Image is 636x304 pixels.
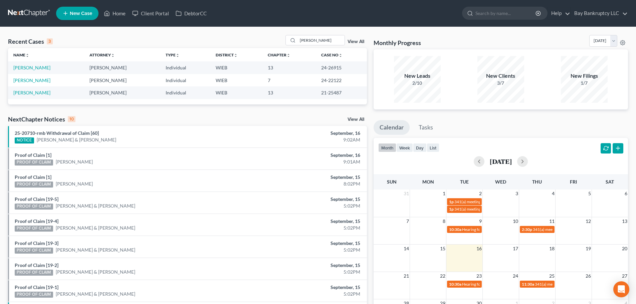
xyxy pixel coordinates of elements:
[316,86,367,99] td: 21-25487
[588,190,592,198] span: 5
[316,61,367,74] td: 24-26915
[442,190,446,198] span: 1
[129,7,172,19] a: Client Portal
[449,282,461,287] span: 10:30a
[176,53,180,57] i: unfold_more
[268,52,290,57] a: Chapterunfold_more
[403,190,410,198] span: 31
[15,137,34,143] div: NOTICE
[15,182,53,188] div: PROOF OF CLAIM
[15,174,51,180] a: Proof of Claim [1]
[25,53,29,57] i: unfold_more
[462,282,514,287] span: Hearing for [PERSON_NAME]
[100,7,129,19] a: Home
[374,39,421,47] h3: Monthly Progress
[442,217,446,225] span: 8
[56,159,93,165] a: [PERSON_NAME]
[56,225,135,231] a: [PERSON_NAME] & [PERSON_NAME]
[160,61,210,74] td: Individual
[249,196,360,203] div: September, 15
[495,179,506,185] span: Wed
[56,181,93,187] a: [PERSON_NAME]
[321,52,343,57] a: Case Nounfold_more
[249,284,360,291] div: September, 15
[84,74,160,86] td: [PERSON_NAME]
[439,245,446,253] span: 15
[548,7,570,19] a: Help
[15,284,58,290] a: Proof of Claim [19-1]
[403,272,410,280] span: 21
[249,136,360,143] div: 9:02AM
[84,61,160,74] td: [PERSON_NAME]
[15,270,53,276] div: PROOF OF CLAIM
[13,65,50,70] a: [PERSON_NAME]
[68,116,75,122] div: 10
[585,245,592,253] span: 19
[249,174,360,181] div: September, 15
[8,37,53,45] div: Recent Cases
[13,52,29,57] a: Nameunfold_more
[15,248,53,254] div: PROOF OF CLAIM
[160,86,210,99] td: Individual
[15,130,99,136] a: 25-20710-rmb Withdrawal of Claim [60]
[621,217,628,225] span: 13
[522,282,534,287] span: 11:30a
[56,203,135,209] a: [PERSON_NAME] & [PERSON_NAME]
[262,86,315,99] td: 13
[15,152,51,158] a: Proof of Claim [1]
[249,269,360,275] div: 5:02PM
[413,143,427,152] button: day
[422,179,434,185] span: Mon
[476,272,482,280] span: 23
[56,247,135,253] a: [PERSON_NAME] & [PERSON_NAME]
[533,227,597,232] span: 341(a) meeting for [PERSON_NAME]
[37,136,116,143] a: [PERSON_NAME] & [PERSON_NAME]
[561,72,608,80] div: New Filings
[286,53,290,57] i: unfold_more
[449,227,461,232] span: 10:30a
[512,272,519,280] span: 24
[298,35,345,45] input: Search by name...
[47,38,53,44] div: 3
[378,143,396,152] button: month
[56,269,135,275] a: [PERSON_NAME] & [PERSON_NAME]
[166,52,180,57] a: Typeunfold_more
[249,218,360,225] div: September, 15
[406,217,410,225] span: 7
[512,245,519,253] span: 17
[475,7,537,19] input: Search by name...
[249,159,360,165] div: 9:01AM
[515,190,519,198] span: 3
[13,90,50,95] a: [PERSON_NAME]
[476,245,482,253] span: 16
[551,190,555,198] span: 4
[234,53,238,57] i: unfold_more
[585,272,592,280] span: 26
[172,7,210,19] a: DebtorCC
[477,80,524,86] div: 3/7
[56,291,135,297] a: [PERSON_NAME] & [PERSON_NAME]
[394,72,441,80] div: New Leads
[316,74,367,86] td: 24-22122
[439,272,446,280] span: 22
[84,86,160,99] td: [PERSON_NAME]
[216,52,238,57] a: Districtunfold_more
[387,179,397,185] span: Sun
[15,160,53,166] div: PROOF OF CLAIM
[15,240,58,246] a: Proof of Claim [19-3]
[262,74,315,86] td: 7
[249,203,360,209] div: 5:02PM
[413,120,439,135] a: Tasks
[477,72,524,80] div: New Clients
[348,117,364,122] a: View All
[535,282,599,287] span: 341(a) meeting for [PERSON_NAME]
[249,130,360,136] div: September, 16
[249,240,360,247] div: September, 15
[585,217,592,225] span: 12
[249,181,360,187] div: 8:02PM
[549,217,555,225] span: 11
[15,204,53,210] div: PROOF OF CLAIM
[374,120,410,135] a: Calendar
[15,262,58,268] a: Proof of Claim [19-2]
[394,80,441,86] div: 2/10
